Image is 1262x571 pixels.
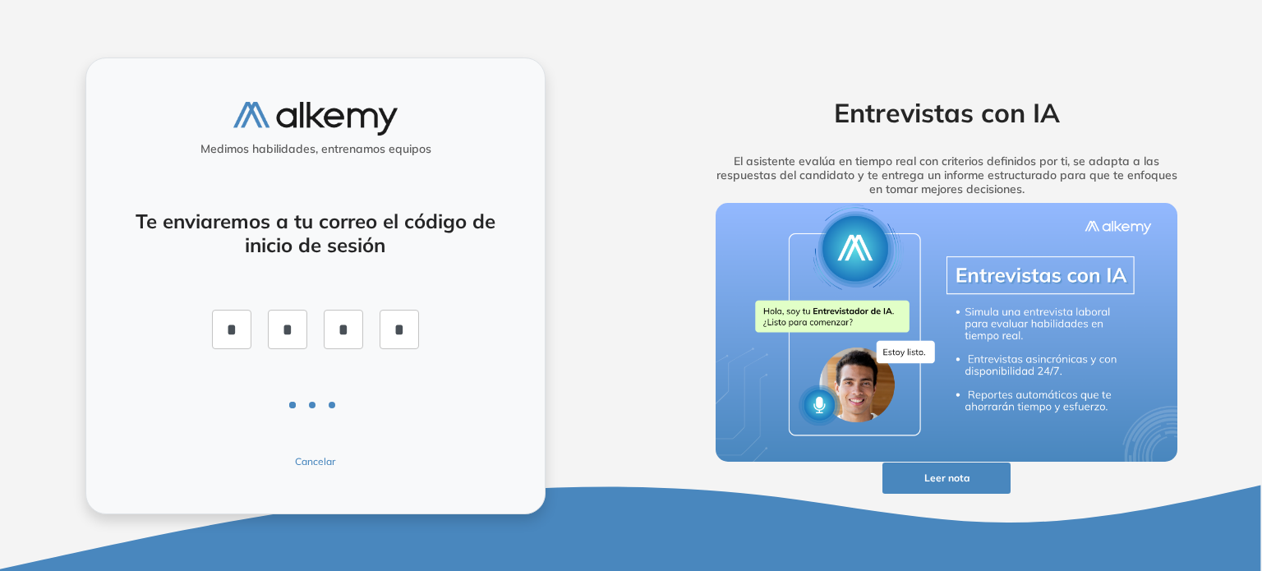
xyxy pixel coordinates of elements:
[130,210,501,257] h4: Te enviaremos a tu correo el código de inicio de sesión
[882,463,1011,495] button: Leer nota
[215,454,416,469] button: Cancelar
[233,102,398,136] img: logo-alkemy
[93,142,538,156] h5: Medimos habilidades, entrenamos equipos
[716,203,1177,463] img: img-more-info
[690,154,1203,196] h5: El asistente evalúa en tiempo real con criterios definidos por ti, se adapta a las respuestas del...
[690,97,1203,128] h2: Entrevistas con IA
